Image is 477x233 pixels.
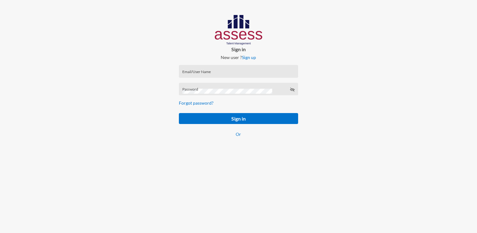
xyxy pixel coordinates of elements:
[215,15,263,45] img: AssessLogoo.svg
[242,55,256,60] a: Sign up
[179,113,298,124] button: Sign in
[179,131,298,137] p: Or
[174,46,303,52] p: Sign in
[174,55,303,60] p: New user ?
[179,100,214,106] a: Forgot password?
